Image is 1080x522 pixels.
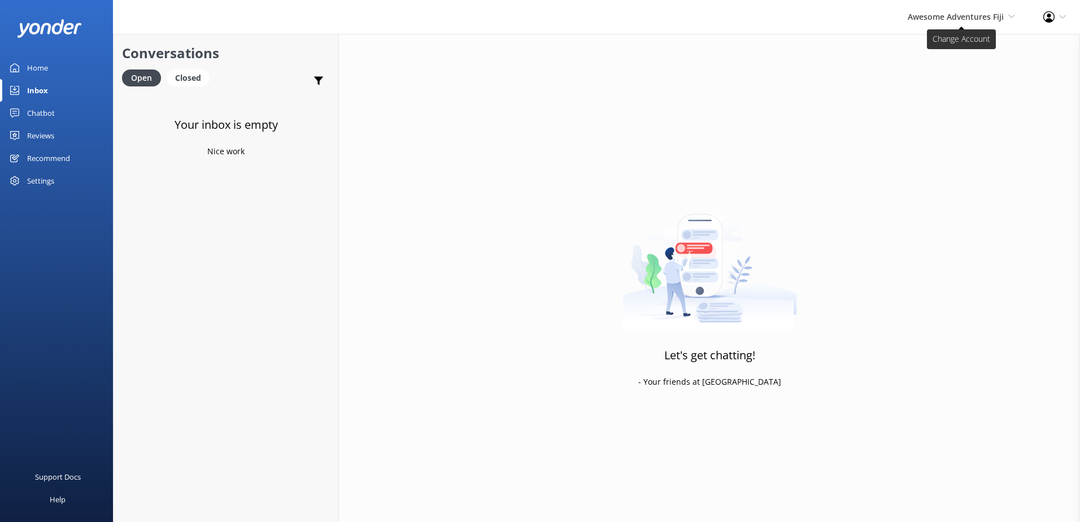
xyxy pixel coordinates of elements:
p: Nice work [207,145,245,158]
a: Open [122,71,167,84]
div: Inbox [27,79,48,102]
h2: Conversations [122,42,330,64]
div: Support Docs [35,466,81,488]
img: yonder-white-logo.png [17,19,82,38]
div: Home [27,56,48,79]
div: Chatbot [27,102,55,124]
h3: Let's get chatting! [664,346,755,364]
span: Awesome Adventures Fiji [908,11,1004,22]
div: Closed [167,69,210,86]
div: Recommend [27,147,70,169]
div: Open [122,69,161,86]
h3: Your inbox is empty [175,116,278,134]
div: Help [50,488,66,511]
div: Settings [27,169,54,192]
div: Reviews [27,124,54,147]
p: - Your friends at [GEOGRAPHIC_DATA] [638,376,781,388]
a: Closed [167,71,215,84]
img: artwork of a man stealing a conversation from at giant smartphone [622,190,797,332]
